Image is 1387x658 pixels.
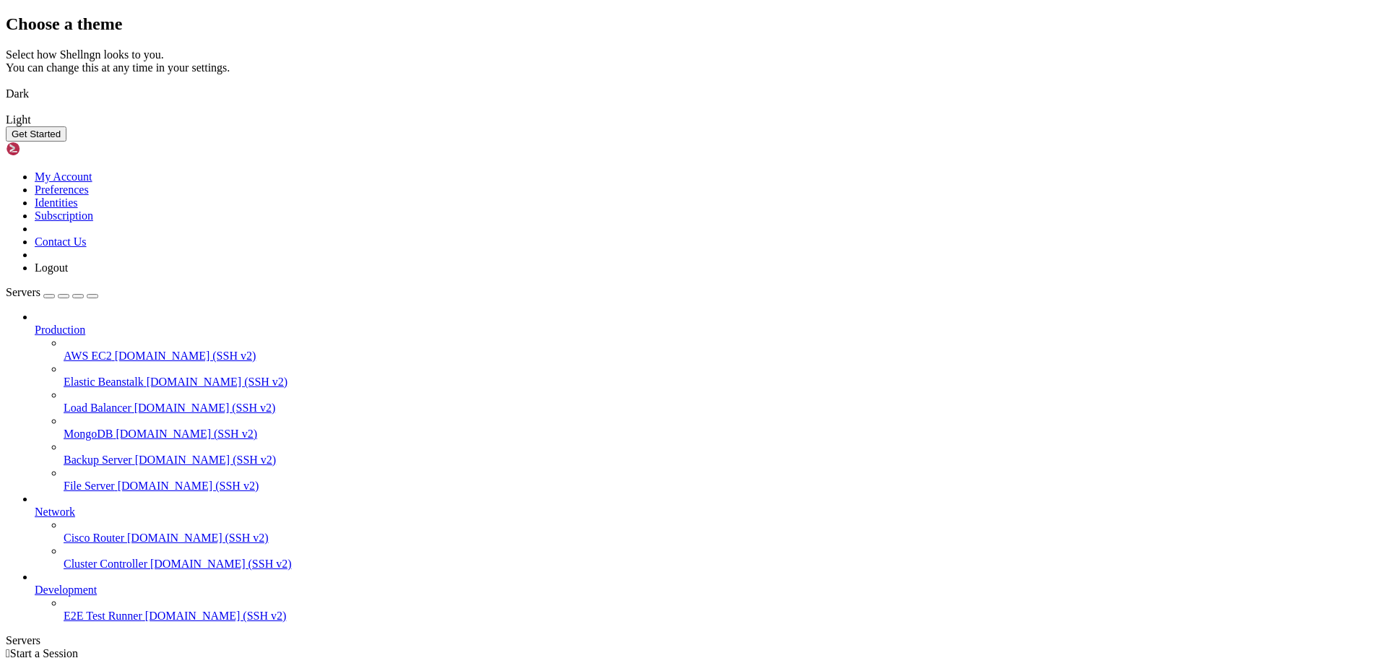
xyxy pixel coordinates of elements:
[64,402,1381,415] a: Load Balancer [DOMAIN_NAME] (SSH v2)
[35,506,75,518] span: Network
[64,480,115,492] span: File Server
[64,441,1381,467] li: Backup Server [DOMAIN_NAME] (SSH v2)
[35,571,1381,623] li: Development
[6,286,40,298] span: Servers
[118,480,259,492] span: [DOMAIN_NAME] (SSH v2)
[35,209,93,222] a: Subscription
[35,311,1381,493] li: Production
[127,532,269,544] span: [DOMAIN_NAME] (SSH v2)
[35,196,78,209] a: Identities
[35,506,1381,519] a: Network
[64,363,1381,389] li: Elastic Beanstalk [DOMAIN_NAME] (SSH v2)
[64,545,1381,571] li: Cluster Controller [DOMAIN_NAME] (SSH v2)
[64,376,1381,389] a: Elastic Beanstalk [DOMAIN_NAME] (SSH v2)
[64,428,113,440] span: MongoDB
[64,467,1381,493] li: File Server [DOMAIN_NAME] (SSH v2)
[64,389,1381,415] li: Load Balancer [DOMAIN_NAME] (SSH v2)
[64,428,1381,441] a: MongoDB [DOMAIN_NAME] (SSH v2)
[35,261,68,274] a: Logout
[35,170,92,183] a: My Account
[64,454,132,466] span: Backup Server
[64,376,144,388] span: Elastic Beanstalk
[64,337,1381,363] li: AWS EC2 [DOMAIN_NAME] (SSH v2)
[35,584,97,596] span: Development
[35,235,87,248] a: Contact Us
[64,532,1381,545] a: Cisco Router [DOMAIN_NAME] (SSH v2)
[6,634,1381,647] div: Servers
[6,142,89,156] img: Shellngn
[64,480,1381,493] a: File Server [DOMAIN_NAME] (SSH v2)
[6,113,1381,126] div: Light
[35,493,1381,571] li: Network
[64,350,112,362] span: AWS EC2
[147,376,288,388] span: [DOMAIN_NAME] (SSH v2)
[64,415,1381,441] li: MongoDB [DOMAIN_NAME] (SSH v2)
[64,350,1381,363] a: AWS EC2 [DOMAIN_NAME] (SSH v2)
[6,48,1381,74] div: Select how Shellngn looks to you. You can change this at any time in your settings.
[116,428,257,440] span: [DOMAIN_NAME] (SSH v2)
[35,324,1381,337] a: Production
[64,402,131,414] span: Load Balancer
[64,519,1381,545] li: Cisco Router [DOMAIN_NAME] (SSH v2)
[6,14,1381,34] h2: Choose a theme
[150,558,292,570] span: [DOMAIN_NAME] (SSH v2)
[64,454,1381,467] a: Backup Server [DOMAIN_NAME] (SSH v2)
[6,286,98,298] a: Servers
[134,402,276,414] span: [DOMAIN_NAME] (SSH v2)
[64,610,142,622] span: E2E Test Runner
[35,584,1381,597] a: Development
[145,610,287,622] span: [DOMAIN_NAME] (SSH v2)
[6,87,1381,100] div: Dark
[35,183,89,196] a: Preferences
[135,454,277,466] span: [DOMAIN_NAME] (SSH v2)
[64,597,1381,623] li: E2E Test Runner [DOMAIN_NAME] (SSH v2)
[64,558,1381,571] a: Cluster Controller [DOMAIN_NAME] (SSH v2)
[115,350,256,362] span: [DOMAIN_NAME] (SSH v2)
[6,126,66,142] button: Get Started
[64,532,124,544] span: Cisco Router
[64,610,1381,623] a: E2E Test Runner [DOMAIN_NAME] (SSH v2)
[64,558,147,570] span: Cluster Controller
[35,324,85,336] span: Production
